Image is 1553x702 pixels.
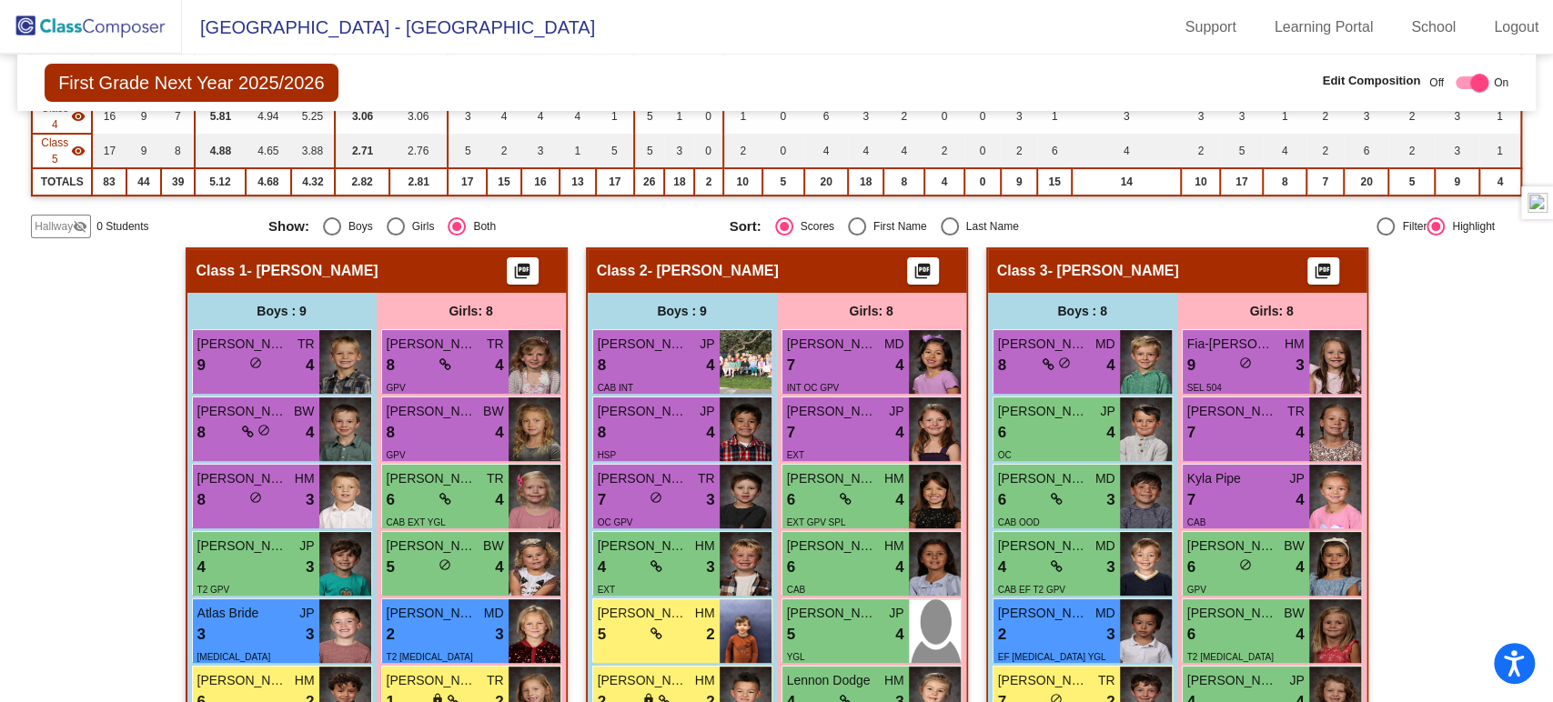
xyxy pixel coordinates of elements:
td: 0 [924,99,964,134]
td: 6 [1037,134,1072,168]
td: 3 [664,134,694,168]
td: 2.71 [335,134,389,168]
div: Girls [405,218,435,235]
td: 3.06 [389,99,448,134]
td: 3.06 [335,99,389,134]
td: 5 [634,134,665,168]
span: 2 [706,623,714,647]
span: HM [884,469,904,488]
span: JP [1100,402,1114,421]
span: [PERSON_NAME] [387,604,478,623]
span: HM [695,604,715,623]
td: 15 [487,168,521,196]
span: 5 [787,623,795,647]
span: JP [1289,469,1304,488]
span: 4 [197,556,206,579]
td: 44 [126,168,162,196]
td: 9 [126,134,162,168]
span: 3 [706,488,714,512]
span: 7 [787,354,795,377]
span: [PERSON_NAME] [598,604,689,623]
td: 0 [964,99,1001,134]
span: 0 Students [96,218,148,235]
td: 18 [848,168,883,196]
span: [PERSON_NAME] [1187,604,1278,623]
span: 4 [306,354,314,377]
span: 7 [787,421,795,445]
span: Class 5 [38,135,71,167]
span: 8 [197,421,206,445]
span: 4 [998,556,1006,579]
td: 0 [964,168,1001,196]
span: 4 [495,354,503,377]
mat-icon: picture_as_pdf [511,262,533,287]
td: 1 [1479,134,1521,168]
td: Hidden teacher - Mahaffey [32,99,92,134]
span: [PERSON_NAME] [787,604,878,623]
td: 6 [1344,134,1388,168]
span: Kyla Pipe [1187,469,1278,488]
span: 4 [1296,421,1304,445]
span: Hallway [35,218,73,235]
td: 39 [161,168,195,196]
span: - [PERSON_NAME] [1048,262,1179,280]
td: 3 [1435,99,1478,134]
span: EXT GPV SPL [787,517,846,527]
td: 5 [1220,134,1263,168]
td: 8 [161,134,195,168]
td: 7 [161,99,195,134]
span: - [PERSON_NAME] [648,262,779,280]
span: 4 [895,488,903,512]
span: JP [889,604,903,623]
span: [PERSON_NAME] [998,335,1089,354]
button: Print Students Details [907,257,939,285]
a: Logout [1479,13,1553,42]
td: 5 [448,134,487,168]
mat-radio-group: Select an option [268,217,716,236]
span: 4 [306,421,314,445]
mat-radio-group: Select an option [730,217,1177,236]
span: [GEOGRAPHIC_DATA] - [GEOGRAPHIC_DATA] [182,13,595,42]
td: 2.76 [389,134,448,168]
div: Boys [341,218,373,235]
span: do_not_disturb_alt [257,424,270,436]
td: 3 [1220,99,1263,134]
span: CAB INT [598,383,633,393]
span: 7 [598,488,606,512]
span: 3 [306,488,314,512]
span: MD [484,604,504,623]
td: 0 [762,134,804,168]
div: Last Name [959,218,1019,235]
span: CAB [787,585,806,595]
td: 3 [848,99,883,134]
span: 9 [197,354,206,377]
span: First Grade Next Year 2025/2026 [45,64,338,102]
span: 4 [1106,421,1114,445]
span: INT OC GPV [787,383,840,393]
span: HM [695,537,715,556]
span: 4 [706,421,714,445]
span: [PERSON_NAME] [387,402,478,421]
span: [PERSON_NAME] [598,469,689,488]
td: 16 [92,99,126,134]
span: GPV [387,450,406,460]
span: 8 [998,354,1006,377]
span: 7 [1187,421,1195,445]
td: 2 [1181,134,1220,168]
span: Off [1429,75,1444,91]
td: 2 [1388,134,1435,168]
span: MD [884,335,904,354]
span: 3 [495,623,503,647]
span: 4 [1296,623,1304,647]
td: 3.88 [291,134,335,168]
span: HM [295,469,315,488]
span: EXT [787,450,804,460]
td: 4.68 [246,168,291,196]
span: TR [1287,402,1305,421]
td: 4 [521,99,560,134]
span: 8 [387,354,395,377]
span: Class 2 [597,262,648,280]
td: 1 [1263,99,1306,134]
td: 17 [596,168,634,196]
span: GPV [387,383,406,393]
